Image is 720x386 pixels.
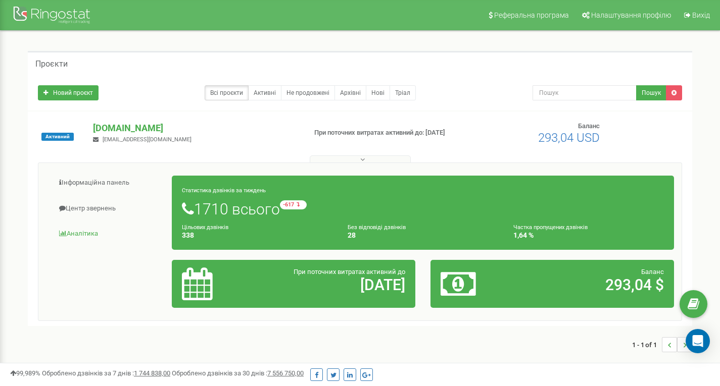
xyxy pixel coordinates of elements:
small: Частка пропущених дзвінків [513,224,588,231]
span: Вихід [692,11,710,19]
u: 7 556 750,00 [267,369,304,377]
a: Всі проєкти [205,85,249,100]
h2: 293,04 $ [520,277,664,293]
a: Центр звернень [46,196,172,221]
span: Налаштування профілю [591,11,671,19]
button: Пошук [636,85,666,100]
span: При поточних витратах активний до [294,268,405,275]
span: Реферальна програма [494,11,569,19]
h2: [DATE] [261,277,405,293]
span: 99,989% [10,369,40,377]
small: Статистика дзвінків за тиждень [182,187,266,194]
span: Оброблено дзвінків за 7 днів : [42,369,170,377]
a: Новий проєкт [38,85,99,100]
span: Баланс [641,268,664,275]
a: Не продовжені [281,85,335,100]
span: Баланс [578,122,600,130]
span: [EMAIL_ADDRESS][DOMAIN_NAME] [103,136,191,143]
span: Активний [41,133,74,141]
p: [DOMAIN_NAME] [93,122,298,135]
u: 1 744 838,00 [134,369,170,377]
h4: 28 [348,232,498,239]
a: Активні [248,85,281,100]
div: Open Intercom Messenger [686,329,710,353]
span: Оброблено дзвінків за 30 днів : [172,369,304,377]
a: Тріал [390,85,416,100]
nav: ... [632,327,692,362]
a: Інформаційна панель [46,171,172,195]
a: Архівні [334,85,366,100]
small: Цільових дзвінків [182,224,228,231]
h4: 1,64 % [513,232,664,239]
span: 1 - 1 of 1 [632,337,662,352]
span: 293,04 USD [538,131,600,145]
h4: 338 [182,232,332,239]
h5: Проєкти [35,60,68,69]
a: Нові [366,85,390,100]
h1: 1710 всього [182,200,664,217]
small: Без відповіді дзвінків [348,224,406,231]
small: -617 [280,200,307,209]
input: Пошук [533,85,637,100]
a: Аналiтика [46,222,172,246]
p: При поточних витратах активний до: [DATE] [314,128,464,138]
